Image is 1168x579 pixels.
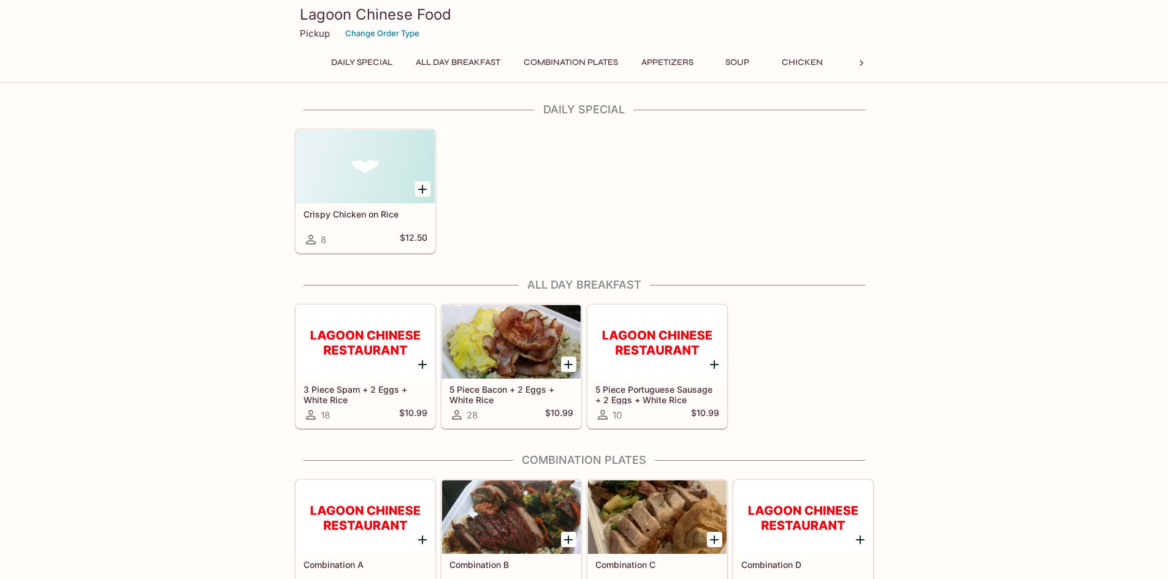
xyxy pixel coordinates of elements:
[324,54,399,71] button: Daily Special
[707,357,722,372] button: Add 5 Piece Portuguese Sausage + 2 Eggs + White Rice
[588,480,727,554] div: Combination C
[415,357,430,372] button: Add 3 Piece Spam + 2 Eggs + White Rice
[296,305,435,428] a: 3 Piece Spam + 2 Eggs + White Rice18$10.99
[741,559,865,570] h5: Combination D
[415,532,430,547] button: Add Combination A
[340,24,425,43] button: Change Order Type
[321,234,326,246] span: 8
[296,129,435,253] a: Crispy Chicken on Rice8$12.50
[400,232,427,247] h5: $12.50
[691,407,719,422] h5: $10.99
[734,480,872,554] div: Combination D
[442,480,581,554] div: Combination B
[300,28,330,39] p: Pickup
[840,54,895,71] button: Beef
[296,305,435,379] div: 3 Piece Spam + 2 Eggs + White Rice
[545,407,573,422] h5: $10.99
[296,130,435,203] div: Crispy Chicken on Rice
[775,54,830,71] button: Chicken
[853,532,868,547] button: Add Combination D
[321,409,330,421] span: 18
[449,559,573,570] h5: Combination B
[561,532,576,547] button: Add Combination B
[295,103,874,116] h4: Daily Special
[303,384,427,404] h5: 3 Piece Spam + 2 Eggs + White Rice
[441,305,581,428] a: 5 Piece Bacon + 2 Eggs + White Rice28$10.99
[595,559,719,570] h5: Combination C
[409,54,507,71] button: All Day Breakfast
[415,181,430,197] button: Add Crispy Chicken on Rice
[449,384,573,404] h5: 5 Piece Bacon + 2 Eggs + White Rice
[707,532,722,547] button: Add Combination C
[517,54,625,71] button: Combination Plates
[635,54,700,71] button: Appetizers
[303,209,427,219] h5: Crispy Chicken on Rice
[300,5,869,24] h3: Lagoon Chinese Food
[399,407,427,422] h5: $10.99
[295,453,874,467] h4: Combination Plates
[442,305,581,379] div: 5 Piece Bacon + 2 Eggs + White Rice
[295,278,874,292] h4: All Day Breakfast
[303,559,427,570] h5: Combination A
[613,409,622,421] span: 10
[588,305,727,379] div: 5 Piece Portuguese Sausage + 2 Eggs + White Rice
[587,305,727,428] a: 5 Piece Portuguese Sausage + 2 Eggs + White Rice10$10.99
[296,480,435,554] div: Combination A
[467,409,478,421] span: 28
[710,54,765,71] button: Soup
[561,357,576,372] button: Add 5 Piece Bacon + 2 Eggs + White Rice
[595,384,719,404] h5: 5 Piece Portuguese Sausage + 2 Eggs + White Rice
